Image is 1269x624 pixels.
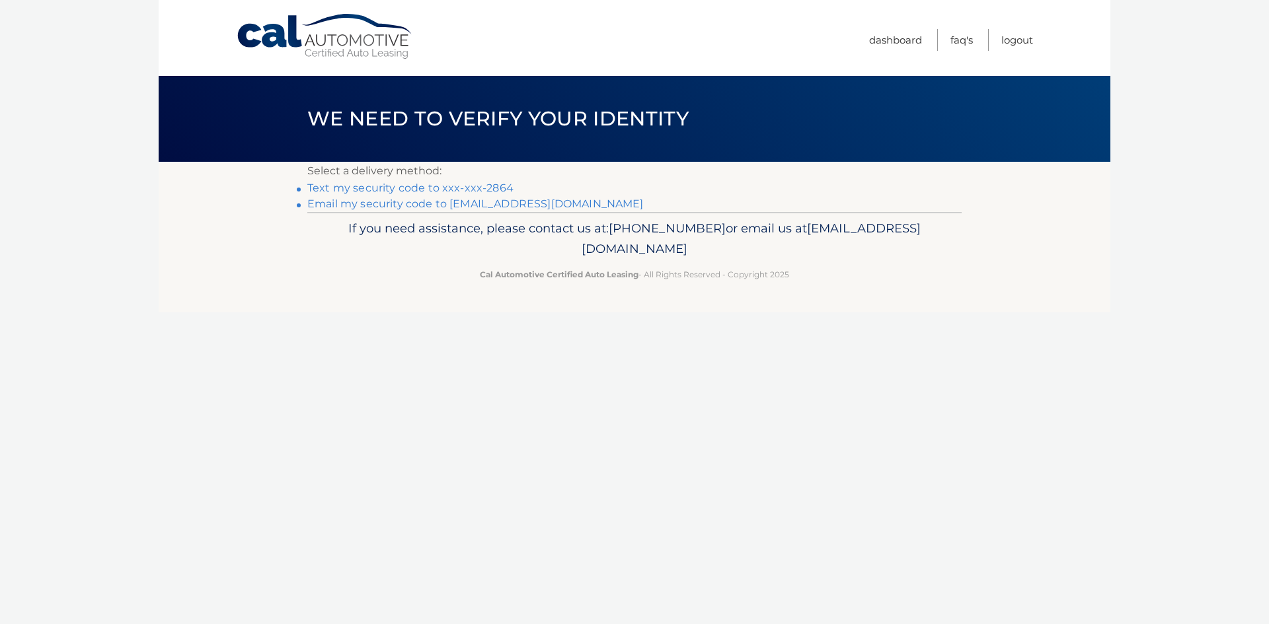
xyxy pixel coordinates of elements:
[307,197,644,210] a: Email my security code to [EMAIL_ADDRESS][DOMAIN_NAME]
[869,29,922,51] a: Dashboard
[307,182,514,194] a: Text my security code to xxx-xxx-2864
[480,269,638,279] strong: Cal Automotive Certified Auto Leasing
[316,218,953,260] p: If you need assistance, please contact us at: or email us at
[307,162,962,180] p: Select a delivery method:
[609,221,726,236] span: [PHONE_NUMBER]
[236,13,414,60] a: Cal Automotive
[307,106,689,131] span: We need to verify your identity
[950,29,973,51] a: FAQ's
[316,267,953,281] p: - All Rights Reserved - Copyright 2025
[1001,29,1033,51] a: Logout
